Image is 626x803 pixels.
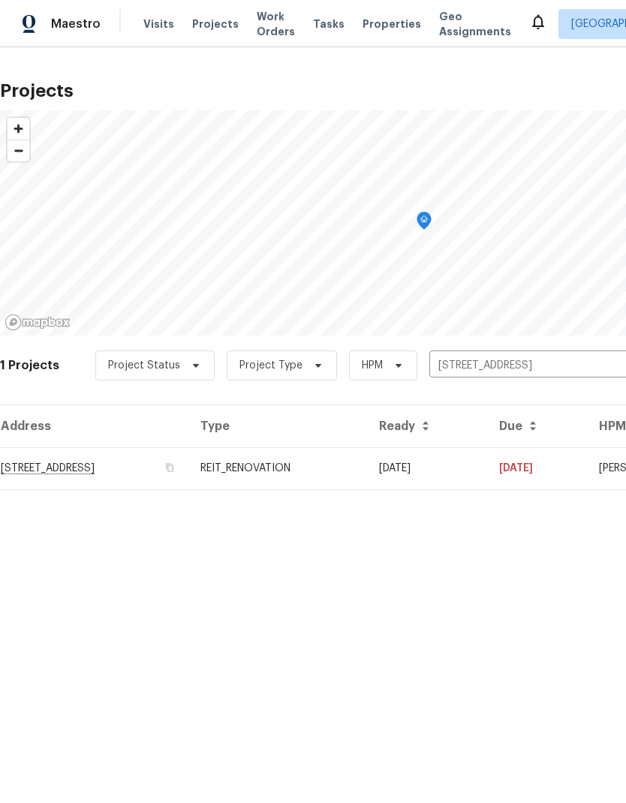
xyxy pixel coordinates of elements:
div: Map marker [417,212,432,235]
span: Maestro [51,17,101,32]
button: Zoom in [8,118,29,140]
span: Project Status [108,358,180,373]
th: Due [487,405,587,447]
span: HPM [362,358,383,373]
span: Project Type [239,358,302,373]
td: [DATE] [367,447,487,489]
input: Search projects [429,354,601,377]
span: Projects [192,17,239,32]
span: Visits [143,17,174,32]
td: [DATE] [487,447,587,489]
span: Work Orders [257,9,295,39]
span: Tasks [313,19,345,29]
button: Zoom out [8,140,29,161]
button: Copy Address [163,461,176,474]
td: REIT_RENOVATION [188,447,367,489]
span: Properties [363,17,421,32]
a: Mapbox homepage [5,314,71,331]
th: Type [188,405,367,447]
th: Ready [367,405,487,447]
span: Geo Assignments [439,9,511,39]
